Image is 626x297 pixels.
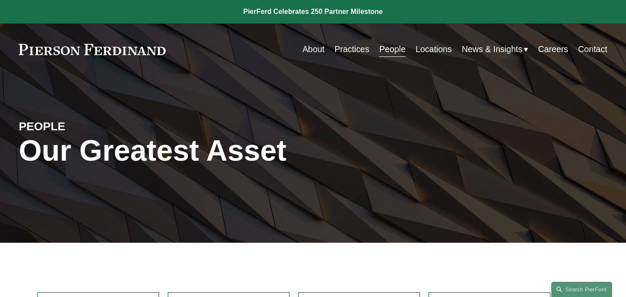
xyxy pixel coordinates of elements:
a: folder dropdown [462,41,528,58]
a: Contact [578,41,607,58]
a: People [379,41,406,58]
a: Practices [334,41,369,58]
h1: Our Greatest Asset [19,134,411,168]
a: Locations [416,41,452,58]
a: Search this site [551,282,612,297]
span: News & Insights [462,42,522,57]
h4: PEOPLE [19,119,166,134]
a: About [303,41,325,58]
a: Careers [538,41,568,58]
